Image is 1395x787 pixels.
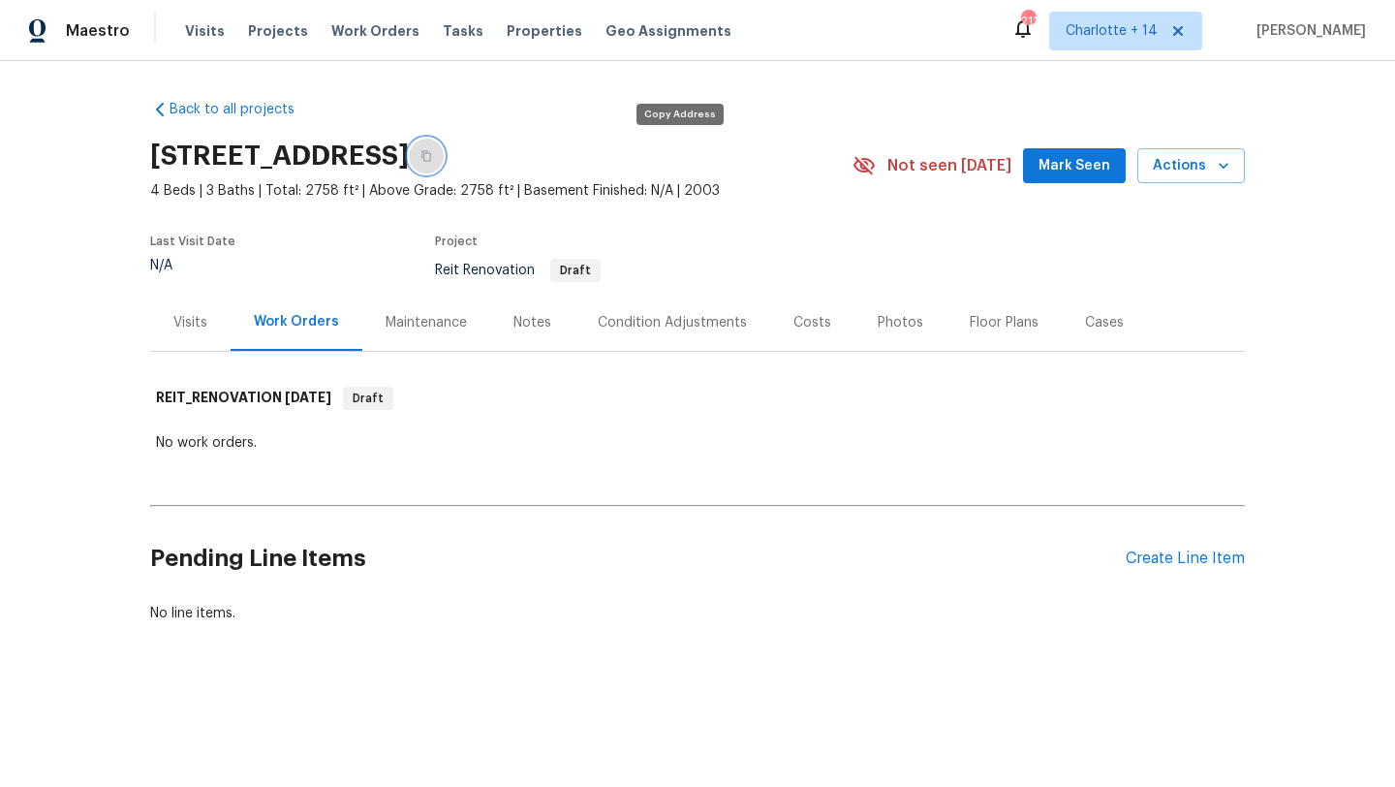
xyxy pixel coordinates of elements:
span: Draft [345,389,391,408]
span: Project [435,236,478,247]
span: [PERSON_NAME] [1249,21,1366,41]
h2: Pending Line Items [150,514,1126,604]
div: Cases [1085,313,1124,332]
span: Visits [185,21,225,41]
div: Costs [793,313,831,332]
span: Actions [1153,154,1229,178]
div: Visits [173,313,207,332]
div: Work Orders [254,312,339,331]
div: Photos [878,313,923,332]
div: No work orders. [156,433,1239,453]
div: No line items. [150,604,1245,623]
span: Work Orders [331,21,419,41]
h2: [STREET_ADDRESS] [150,146,409,166]
span: Projects [248,21,308,41]
button: Actions [1137,148,1245,184]
div: 211 [1021,12,1035,31]
div: N/A [150,259,235,272]
div: Condition Adjustments [598,313,747,332]
span: Charlotte + 14 [1066,21,1158,41]
div: Create Line Item [1126,550,1245,568]
span: Draft [552,265,599,276]
span: Geo Assignments [605,21,731,41]
div: REIT_RENOVATION [DATE]Draft [150,367,1245,429]
button: Mark Seen [1023,148,1126,184]
span: [DATE] [285,391,331,404]
h6: REIT_RENOVATION [156,387,331,410]
span: Reit Renovation [435,264,601,277]
div: Notes [513,313,551,332]
span: Properties [507,21,582,41]
div: Floor Plans [970,313,1038,332]
span: Last Visit Date [150,236,235,247]
span: 4 Beds | 3 Baths | Total: 2758 ft² | Above Grade: 2758 ft² | Basement Finished: N/A | 2003 [150,181,852,201]
span: Mark Seen [1038,154,1110,178]
span: Tasks [443,24,483,38]
div: Maintenance [386,313,467,332]
span: Not seen [DATE] [887,156,1011,175]
span: Maestro [66,21,130,41]
a: Back to all projects [150,100,336,119]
